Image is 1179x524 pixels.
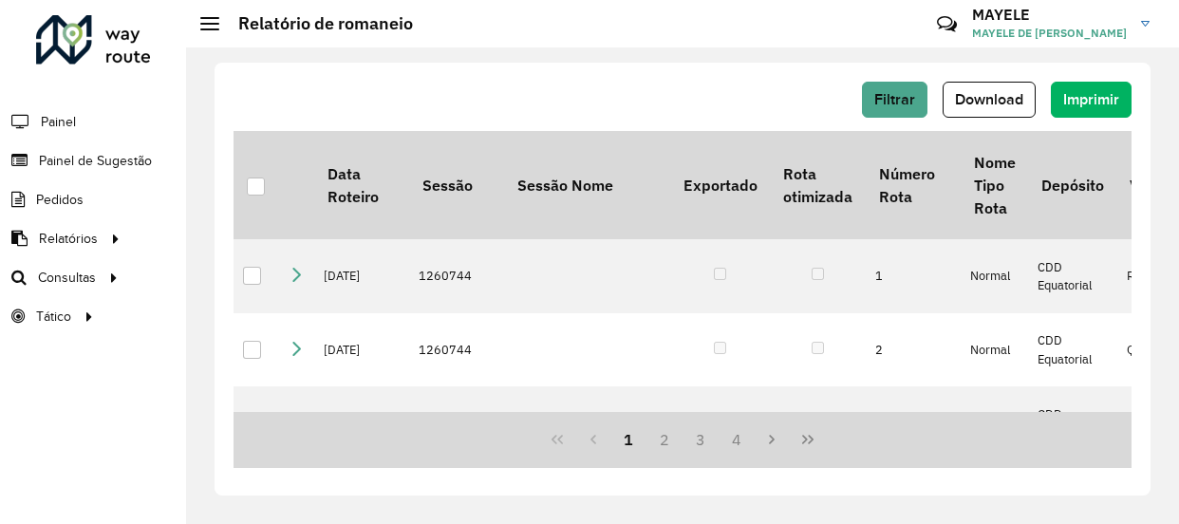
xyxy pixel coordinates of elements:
[770,131,865,239] th: Rota otimizada
[1063,91,1119,107] span: Imprimir
[409,386,504,460] td: 1260744
[314,386,409,460] td: [DATE]
[955,91,1023,107] span: Download
[36,307,71,327] span: Tático
[39,229,98,249] span: Relatórios
[314,313,409,387] td: [DATE]
[611,421,647,458] button: 1
[790,421,826,458] button: Last Page
[926,4,967,45] a: Contato Rápido
[314,239,409,313] td: [DATE]
[754,421,790,458] button: Next Page
[38,268,96,288] span: Consultas
[39,151,152,171] span: Painel de Sugestão
[219,13,413,34] h2: Relatório de romaneio
[866,386,961,460] td: 3
[670,131,770,239] th: Exportado
[409,313,504,387] td: 1260744
[943,82,1036,118] button: Download
[1051,82,1132,118] button: Imprimir
[719,421,755,458] button: 4
[314,131,409,239] th: Data Roteiro
[36,190,84,210] span: Pedidos
[961,239,1028,313] td: Normal
[866,313,961,387] td: 2
[866,131,961,239] th: Número Rota
[1028,313,1116,387] td: CDD Equatorial
[862,82,927,118] button: Filtrar
[972,25,1127,42] span: MAYELE DE [PERSON_NAME]
[1028,386,1116,460] td: CDD Equatorial
[961,313,1028,387] td: Normal
[409,131,504,239] th: Sessão
[874,91,915,107] span: Filtrar
[961,386,1028,460] td: Normal
[1028,239,1116,313] td: CDD Equatorial
[683,421,719,458] button: 3
[504,131,670,239] th: Sessão Nome
[409,239,504,313] td: 1260744
[646,421,683,458] button: 2
[972,6,1127,24] h3: MAYELE
[866,239,961,313] td: 1
[41,112,76,132] span: Painel
[961,131,1028,239] th: Nome Tipo Rota
[1028,131,1116,239] th: Depósito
